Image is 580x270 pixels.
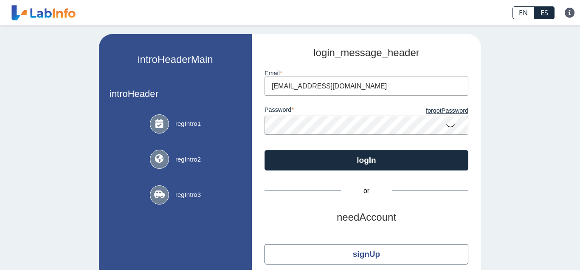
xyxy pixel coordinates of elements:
label: password [265,106,366,116]
h2: login_message_header [265,47,468,59]
h2: needAccount [265,211,468,224]
button: logIn [265,150,468,171]
h3: introHeader [110,88,241,99]
button: signUp [265,244,468,264]
a: ES [534,6,555,19]
h2: introHeaderMain [138,54,213,66]
span: or [341,186,392,196]
span: regIntro2 [175,155,201,165]
label: email [265,70,468,77]
a: EN [512,6,534,19]
span: regIntro3 [175,190,201,200]
a: forgotPassword [366,106,468,116]
span: regIntro1 [175,119,201,129]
